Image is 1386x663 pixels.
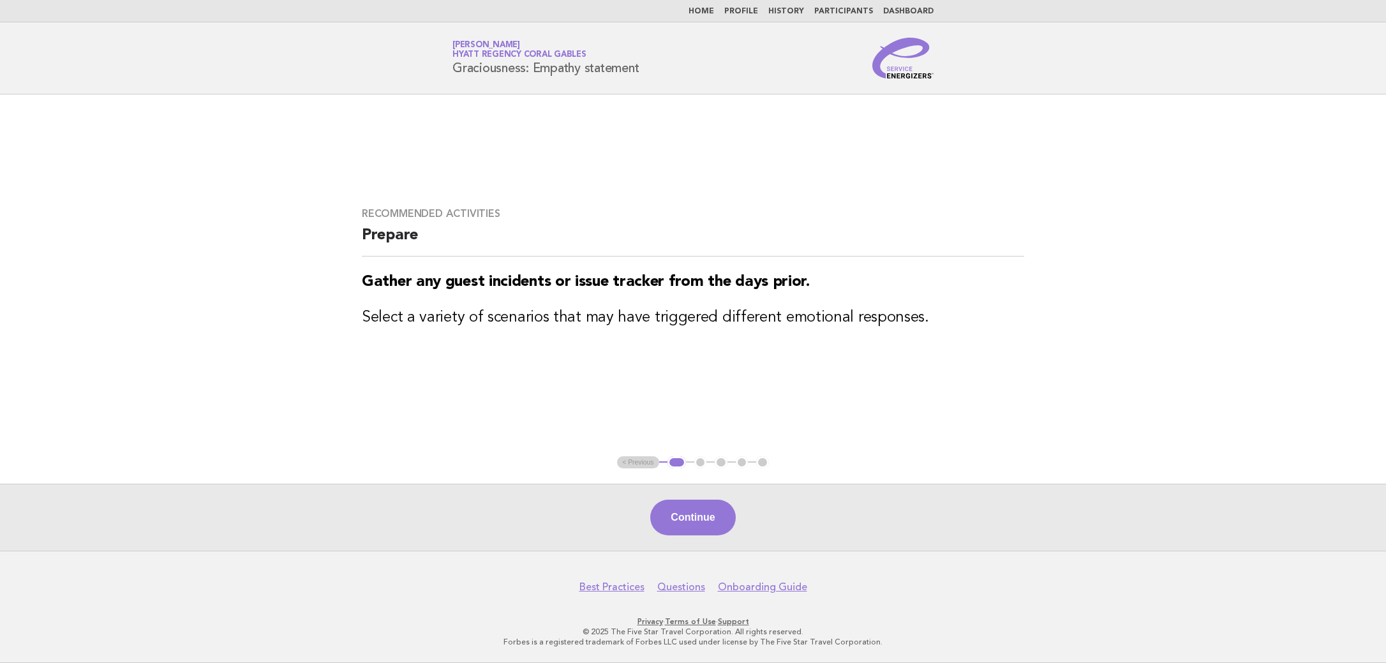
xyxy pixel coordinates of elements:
a: Questions [657,581,705,593]
a: Profile [724,8,758,15]
p: Forbes is a registered trademark of Forbes LLC used under license by The Five Star Travel Corpora... [302,637,1084,647]
a: [PERSON_NAME]Hyatt Regency Coral Gables [452,41,586,59]
a: Home [689,8,714,15]
h2: Prepare [362,225,1024,257]
img: Service Energizers [872,38,934,78]
h1: Graciousness: Empathy statement [452,41,639,75]
a: Best Practices [579,581,645,593]
a: Privacy [637,617,663,626]
strong: Gather any guest incidents or issue tracker from the days prior. [362,274,810,290]
span: Hyatt Regency Coral Gables [452,51,586,59]
a: Dashboard [883,8,934,15]
button: 1 [667,456,686,469]
a: Onboarding Guide [718,581,807,593]
button: Continue [650,500,735,535]
a: Support [718,617,749,626]
a: History [768,8,804,15]
h3: Select a variety of scenarios that may have triggered different emotional responses. [362,308,1024,328]
a: Terms of Use [665,617,716,626]
p: · · [302,616,1084,627]
p: © 2025 The Five Star Travel Corporation. All rights reserved. [302,627,1084,637]
a: Participants [814,8,873,15]
h3: Recommended activities [362,207,1024,220]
